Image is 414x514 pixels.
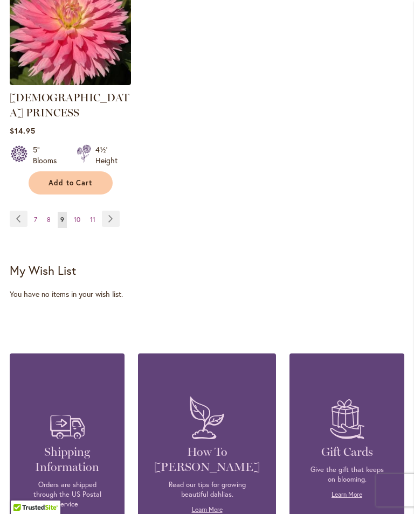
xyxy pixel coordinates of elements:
[60,216,64,224] span: 9
[332,490,362,498] a: Learn More
[192,505,223,513] a: Learn More
[306,444,388,460] h4: Gift Cards
[34,216,37,224] span: 7
[154,444,260,475] h4: How To [PERSON_NAME]
[8,476,38,506] iframe: Launch Accessibility Center
[26,444,108,475] h4: Shipping Information
[10,77,131,87] a: GAY PRINCESS
[74,216,80,224] span: 10
[87,212,98,228] a: 11
[26,480,108,509] p: Orders are shipped through the US Postal Service
[29,171,113,195] button: Add to Cart
[33,144,64,166] div: 5" Blooms
[95,144,118,166] div: 4½' Height
[90,216,95,224] span: 11
[71,212,83,228] a: 10
[10,126,36,136] span: $14.95
[44,212,53,228] a: 8
[10,289,404,300] div: You have no items in your wish list.
[31,212,40,228] a: 7
[49,178,93,187] span: Add to Cart
[306,465,388,484] p: Give the gift that keeps on blooming.
[47,216,51,224] span: 8
[10,91,129,119] a: [DEMOGRAPHIC_DATA] PRINCESS
[10,262,76,278] strong: My Wish List
[154,480,260,499] p: Read our tips for growing beautiful dahlias.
